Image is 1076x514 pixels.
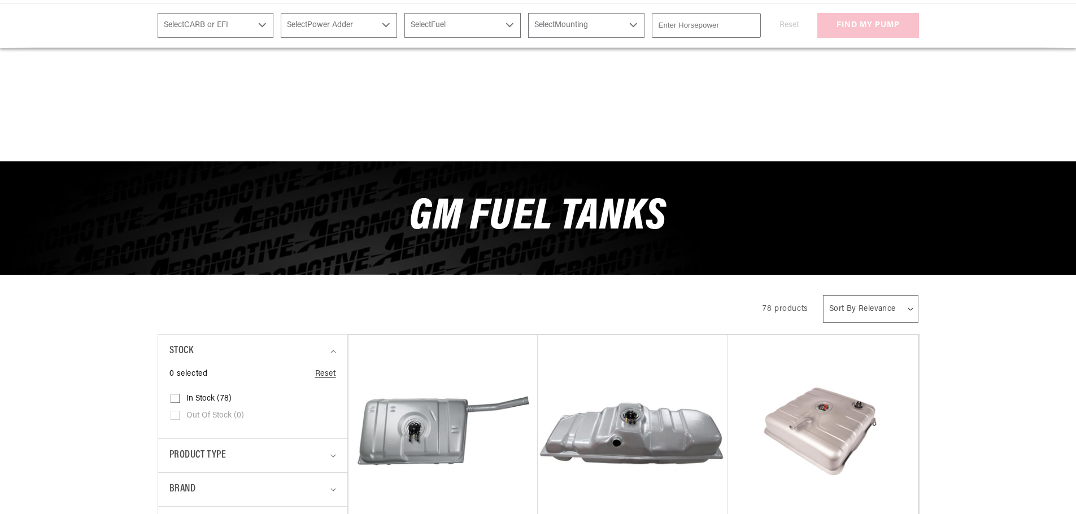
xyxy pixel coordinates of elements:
[169,447,226,464] span: Product type
[169,473,336,506] summary: Brand (0 selected)
[763,305,808,313] span: 78 products
[652,13,761,38] input: Enter Horsepower
[158,13,274,38] select: CARB or EFI
[281,13,397,38] select: Power Adder
[186,411,244,421] span: Out of stock (0)
[186,394,232,404] span: In stock (78)
[169,368,208,380] span: 0 selected
[410,195,666,240] span: GM Fuel Tanks
[528,13,644,38] select: Mounting
[169,335,336,368] summary: Stock (0 selected)
[315,368,336,380] a: Reset
[169,343,194,359] span: Stock
[169,439,336,472] summary: Product type (0 selected)
[169,481,196,498] span: Brand
[404,13,521,38] select: Fuel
